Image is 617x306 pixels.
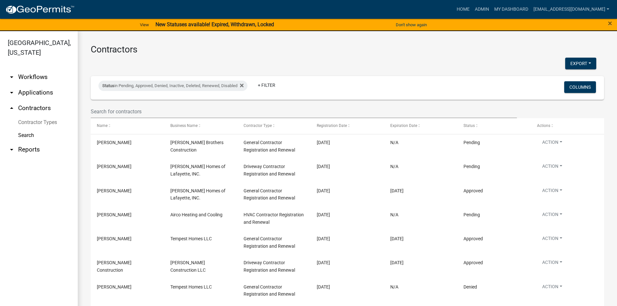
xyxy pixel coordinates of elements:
[457,118,531,134] datatable-header-cell: Status
[317,284,330,289] span: 07/29/2025
[170,188,225,201] span: GJ Gardner Homes of Lafayette, INC.
[97,260,131,273] span: Bogert Construction
[537,211,567,221] button: Action
[170,212,223,217] span: Airco Heating and Cooling
[317,123,347,128] span: Registration Date
[253,79,280,91] a: + Filter
[492,3,531,16] a: My Dashboard
[390,188,404,193] span: 09/02/2026
[390,284,398,289] span: N/A
[537,187,567,197] button: Action
[317,188,330,193] span: 08/11/2025
[97,212,131,217] span: Eric Farris
[463,188,483,193] span: Approved
[97,164,131,169] span: Mark Bousquet
[317,212,330,217] span: 07/31/2025
[537,139,567,148] button: Action
[98,81,247,91] div: in Pending, Approved, Denied, Inactive, Deleted, Renewed, Disabled
[91,118,164,134] datatable-header-cell: Name
[155,21,274,28] strong: New Statuses available! Expired, Withdrawn, Locked
[463,212,480,217] span: Pending
[390,236,404,241] span: 07/29/2026
[393,19,429,30] button: Don't show again
[317,140,330,145] span: 08/15/2025
[244,123,272,128] span: Contractor Type
[244,164,295,176] span: Driveway Contractor Registration and Renewal
[463,140,480,145] span: Pending
[454,3,472,16] a: Home
[564,81,596,93] button: Columns
[102,83,114,88] span: Status
[170,236,212,241] span: Tempest Homes LLC
[390,260,404,265] span: 10/31/2025
[244,260,295,273] span: Driveway Contractor Registration and Renewal
[317,260,330,265] span: 07/30/2025
[170,140,223,153] span: Wilson Brothers Construction
[170,260,206,273] span: Bogert Construction LLC
[537,259,567,268] button: Action
[537,283,567,293] button: Action
[463,164,480,169] span: Pending
[8,146,16,153] i: arrow_drop_down
[463,236,483,241] span: Approved
[91,44,604,55] h3: Contractors
[8,104,16,112] i: arrow_drop_up
[390,140,398,145] span: N/A
[390,123,417,128] span: Expiration Date
[608,19,612,27] button: Close
[8,73,16,81] i: arrow_drop_down
[390,164,398,169] span: N/A
[608,19,612,28] span: ×
[317,164,330,169] span: 08/11/2025
[164,118,237,134] datatable-header-cell: Business Name
[317,236,330,241] span: 07/30/2025
[537,235,567,244] button: Action
[244,140,295,153] span: General Contractor Registration and Renewal
[237,118,311,134] datatable-header-cell: Contractor Type
[170,164,225,176] span: GJ Gardner Homes of Lafayette, INC.
[97,284,131,289] span: Shane Weist
[463,284,477,289] span: Denied
[97,123,108,128] span: Name
[97,188,131,193] span: Mark Bousquet
[463,260,483,265] span: Approved
[565,58,596,69] button: Export
[244,188,295,201] span: General Contractor Registration and Renewal
[170,284,212,289] span: Tempest Homes LLC
[390,212,398,217] span: N/A
[244,212,304,225] span: HVAC Contractor Registration and Renewal
[91,105,517,118] input: Search for contractors
[311,118,384,134] datatable-header-cell: Registration Date
[97,236,131,241] span: Shane Weist
[531,3,612,16] a: [EMAIL_ADDRESS][DOMAIN_NAME]
[137,19,152,30] a: View
[537,123,550,128] span: Actions
[537,163,567,172] button: Action
[244,236,295,249] span: General Contractor Registration and Renewal
[472,3,492,16] a: Admin
[97,140,131,145] span: Ryan Wilson
[8,89,16,96] i: arrow_drop_down
[531,118,604,134] datatable-header-cell: Actions
[244,284,295,297] span: General Contractor Registration and Renewal
[384,118,457,134] datatable-header-cell: Expiration Date
[463,123,475,128] span: Status
[170,123,198,128] span: Business Name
